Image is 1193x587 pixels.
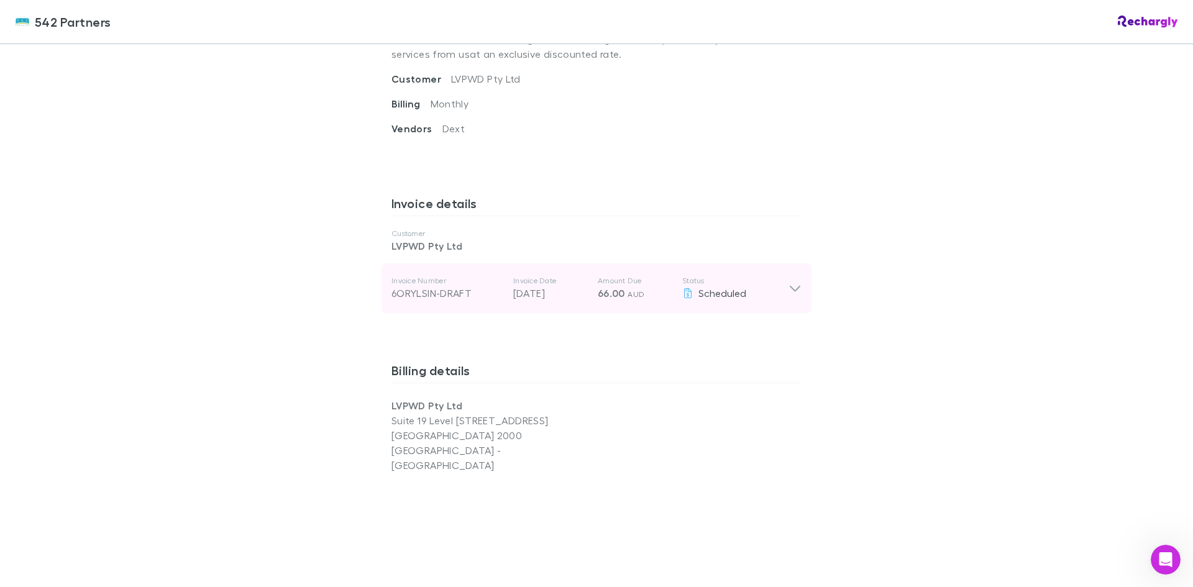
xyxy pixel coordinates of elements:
p: Get access to a curated range of accounting software, productivity tools, and services from us at... [391,22,802,71]
p: [GEOGRAPHIC_DATA] - [GEOGRAPHIC_DATA] [391,443,596,473]
p: [DATE] [513,286,588,301]
span: 542 Partners [35,12,111,31]
span: Monthly [431,98,469,109]
p: Invoice Date [513,276,588,286]
div: Invoice Number6ORYLSIN-DRAFTInvoice Date[DATE]Amount Due66.00 AUDStatusScheduled [382,263,811,313]
p: Suite 19 Level [STREET_ADDRESS] [391,413,596,428]
span: AUD [628,289,644,299]
span: 66.00 [598,287,625,299]
div: 6ORYLSIN-DRAFT [391,286,503,301]
span: Dext [442,122,465,134]
h3: Invoice details [391,196,802,216]
p: Customer [391,229,802,239]
p: LVPWD Pty Ltd [391,239,802,253]
p: LVPWD Pty Ltd [391,398,596,413]
span: Vendors [391,122,442,135]
img: 542 Partners's Logo [15,14,30,29]
p: Invoice Number [391,276,503,286]
p: Amount Due [598,276,672,286]
p: Status [682,276,788,286]
img: Rechargly Logo [1118,16,1178,28]
span: Billing [391,98,431,110]
span: Scheduled [698,287,746,299]
iframe: Intercom live chat [1151,545,1181,575]
p: [GEOGRAPHIC_DATA] 2000 [391,428,596,443]
span: LVPWD Pty Ltd [451,73,521,84]
span: Customer [391,73,451,85]
h3: Billing details [391,363,802,383]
